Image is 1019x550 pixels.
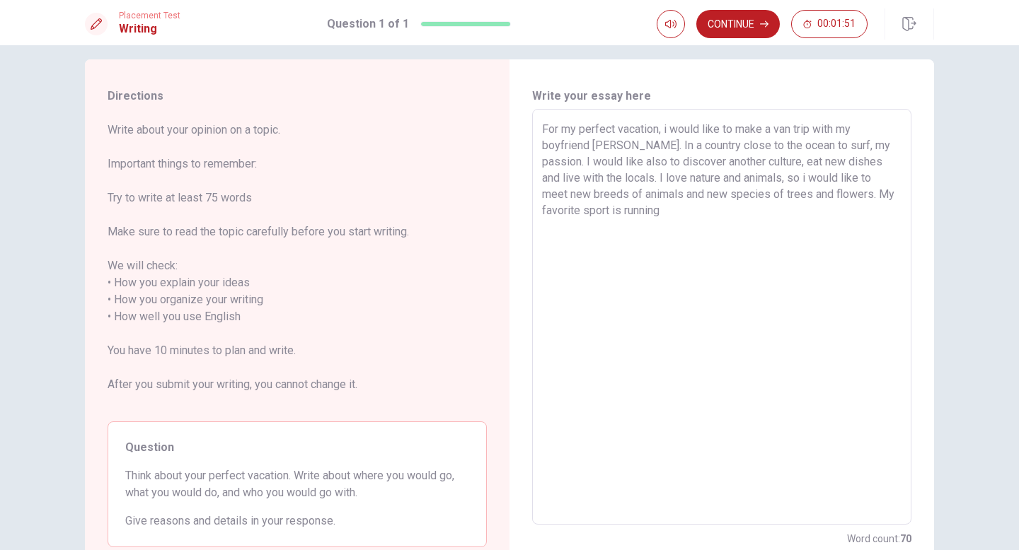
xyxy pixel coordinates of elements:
span: Give reasons and details in your response. [125,513,469,529]
button: Continue [696,10,780,38]
textarea: For my perfect vacation, i would like to make a van trip with my boyfriend [PERSON_NAME]. In a co... [542,121,902,513]
h1: Question 1 of 1 [327,16,409,33]
button: 00:01:51 [791,10,868,38]
span: Write about your opinion on a topic. Important things to remember: Try to write at least 75 words... [108,122,487,410]
strong: 70 [900,533,911,544]
span: Think about your perfect vacation. Write about where you would go, what you would do, and who you... [125,467,469,501]
span: 00:01:51 [817,18,856,30]
h1: Writing [119,21,180,37]
h6: Write your essay here [532,88,911,105]
span: Directions [108,88,487,105]
h6: Word count : [847,530,911,547]
span: Placement Test [119,11,180,21]
span: Question [125,439,469,456]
